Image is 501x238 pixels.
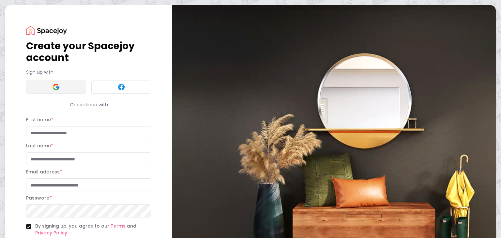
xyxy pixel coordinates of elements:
[35,223,151,236] label: By signing up, you agree to our and
[26,142,53,149] label: Last name
[26,69,151,75] p: Sign up with
[26,116,53,123] label: First name
[26,195,52,201] label: Password
[117,83,125,91] img: Facebook signin
[26,40,151,64] h1: Create your Spacejoy account
[52,83,60,91] img: Google signin
[35,230,67,236] a: Privacy Policy
[111,223,126,229] a: Terms
[67,101,111,108] span: Or continue with
[26,26,67,35] img: Spacejoy Logo
[26,169,62,175] label: Email address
